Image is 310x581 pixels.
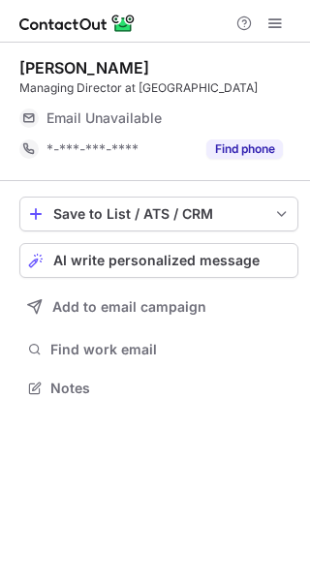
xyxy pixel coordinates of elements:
[19,375,298,402] button: Notes
[19,197,298,231] button: save-profile-one-click
[50,380,291,397] span: Notes
[53,253,260,268] span: AI write personalized message
[19,79,298,97] div: Managing Director at [GEOGRAPHIC_DATA]
[19,243,298,278] button: AI write personalized message
[206,139,283,159] button: Reveal Button
[50,341,291,358] span: Find work email
[19,12,136,35] img: ContactOut v5.3.10
[53,206,264,222] div: Save to List / ATS / CRM
[46,109,162,127] span: Email Unavailable
[19,58,149,77] div: [PERSON_NAME]
[52,299,206,315] span: Add to email campaign
[19,290,298,324] button: Add to email campaign
[19,336,298,363] button: Find work email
